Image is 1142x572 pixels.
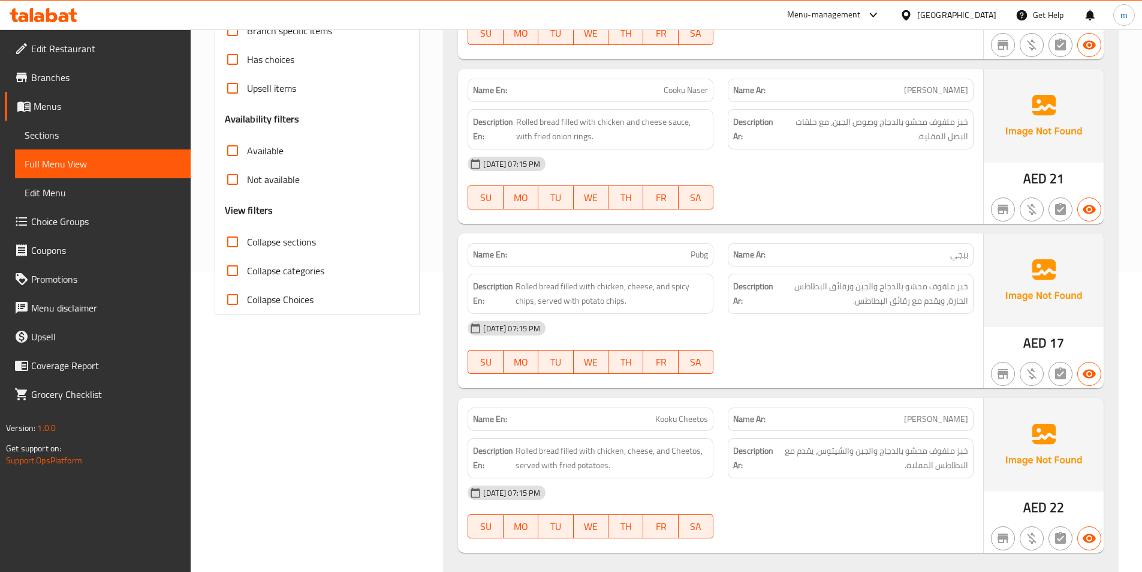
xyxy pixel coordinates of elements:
span: MO [508,189,534,206]
span: [PERSON_NAME] [904,413,968,426]
button: TU [538,514,573,538]
span: SA [683,189,709,206]
span: 1.0.0 [37,420,56,436]
button: SA [679,350,713,374]
span: TH [613,189,638,206]
button: TH [608,514,643,538]
span: Not available [247,172,300,187]
span: TU [543,25,568,42]
a: Edit Menu [15,178,191,207]
span: 22 [1050,496,1064,519]
span: MO [508,518,534,535]
button: SU [468,21,503,45]
strong: Description Ar: [733,444,773,473]
span: FR [648,25,673,42]
span: Upsell items [247,81,296,95]
img: Ae5nvW7+0k+MAAAAAElFTkSuQmCC [984,398,1104,492]
a: Edit Restaurant [5,34,191,63]
span: SA [683,25,709,42]
span: WE [578,189,604,206]
button: Available [1077,362,1101,386]
span: MO [508,354,534,371]
span: Full Menu View [25,157,181,171]
span: Rolled bread filled with chicken, cheese, and Cheetos, served with fried potatoes. [516,444,708,473]
strong: Name En: [473,413,507,426]
strong: Description Ar: [733,279,773,309]
span: TU [543,189,568,206]
button: TU [538,21,573,45]
span: TH [613,354,638,371]
span: Choice Groups [31,214,181,229]
button: Available [1077,33,1101,57]
span: FR [648,354,673,371]
span: 17 [1050,331,1064,355]
a: Full Menu View [15,149,191,178]
strong: Name Ar: [733,248,766,261]
span: Available [247,143,284,158]
button: TH [608,21,643,45]
span: Coverage Report [31,358,181,373]
span: Promotions [31,272,181,286]
strong: Description En: [473,115,513,144]
span: MO [508,25,534,42]
button: WE [574,185,608,209]
a: Coupons [5,236,191,265]
span: Rolled bread filled with chicken and cheese sauce, with fried onion rings. [516,115,708,144]
span: WE [578,25,604,42]
button: TH [608,185,643,209]
button: Purchased item [1020,33,1044,57]
span: [DATE] 07:15 PM [478,323,545,334]
span: Menu disclaimer [31,301,181,315]
span: خبز ملفوف محشو بالدجاج والجبن ورقائق البطاطس الحارة، ويقدم مع رقائق البطاطس. [776,279,968,309]
span: SU [473,25,498,42]
a: Upsell [5,322,191,351]
button: SU [468,185,503,209]
span: AED [1023,496,1047,519]
a: Menus [5,92,191,121]
button: FR [643,185,678,209]
span: Edit Menu [25,185,181,200]
span: Collapse sections [247,235,316,249]
span: SU [473,189,498,206]
a: Choice Groups [5,207,191,236]
span: Grocery Checklist [31,387,181,402]
span: [DATE] 07:15 PM [478,158,545,170]
button: TU [538,350,573,374]
button: Not branch specific item [991,33,1015,57]
span: FR [648,189,673,206]
button: Not has choices [1048,526,1072,550]
span: Menus [34,99,181,113]
a: Support.OpsPlatform [6,453,82,468]
span: 21 [1050,167,1064,190]
span: Branch specific items [247,23,332,38]
span: Coupons [31,243,181,257]
strong: Name Ar: [733,84,766,97]
span: [PERSON_NAME] [904,84,968,97]
button: Not branch specific item [991,197,1015,221]
span: [DATE] 07:15 PM [478,487,545,499]
h3: Availability filters [225,112,300,126]
button: FR [643,350,678,374]
strong: Description En: [473,279,513,309]
span: Sections [25,128,181,142]
button: Purchased item [1020,526,1044,550]
img: Ae5nvW7+0k+MAAAAAElFTkSuQmCC [984,69,1104,163]
span: SA [683,518,709,535]
a: Branches [5,63,191,92]
button: MO [504,21,538,45]
a: Sections [15,121,191,149]
button: MO [504,514,538,538]
strong: Description Ar: [733,115,776,144]
button: Not has choices [1048,197,1072,221]
span: SU [473,518,498,535]
a: Promotions [5,265,191,294]
strong: Name Ar: [733,413,766,426]
h3: View filters [225,203,273,217]
span: FR [648,518,673,535]
span: Kooku Cheetos [655,413,708,426]
button: Purchased item [1020,362,1044,386]
span: Upsell [31,330,181,344]
span: Version: [6,420,35,436]
button: MO [504,185,538,209]
span: Collapse Choices [247,292,314,307]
